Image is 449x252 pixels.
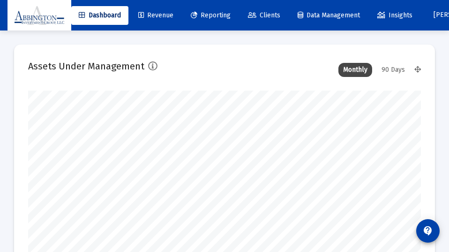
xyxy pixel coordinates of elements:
[79,11,121,19] span: Dashboard
[422,225,434,237] mat-icon: contact_support
[370,6,420,25] a: Insights
[183,6,238,25] a: Reporting
[298,11,360,19] span: Data Management
[377,63,410,77] div: 90 Days
[71,6,128,25] a: Dashboard
[338,63,372,77] div: Monthly
[290,6,367,25] a: Data Management
[191,11,231,19] span: Reporting
[240,6,288,25] a: Clients
[131,6,181,25] a: Revenue
[15,6,64,25] img: Dashboard
[377,11,412,19] span: Insights
[28,59,144,74] h2: Assets Under Management
[138,11,173,19] span: Revenue
[248,11,280,19] span: Clients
